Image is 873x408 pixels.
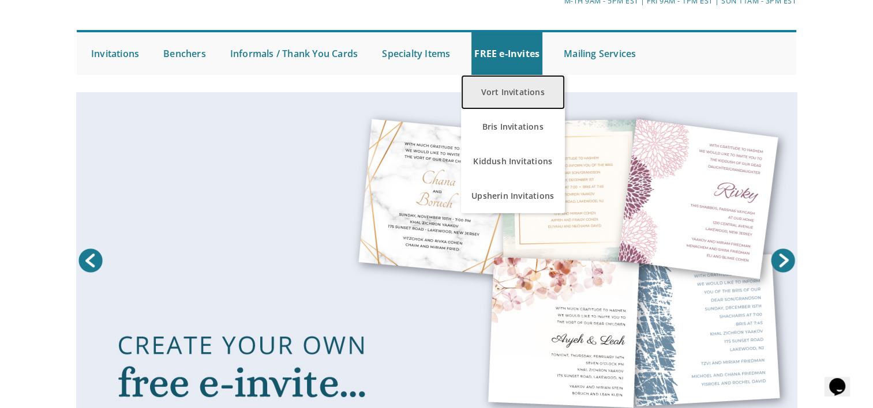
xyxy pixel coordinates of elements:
a: Vort Invitations [461,75,565,109]
a: Upsherin Invitations [461,179,565,213]
a: Specialty Items [379,32,453,75]
a: Informals / Thank You Cards [227,32,361,75]
a: Mailing Services [561,32,639,75]
a: Invitations [88,32,142,75]
a: Benchers [160,32,209,75]
a: Next [769,246,797,275]
a: FREE e-Invites [471,32,542,75]
a: Prev [76,246,105,275]
a: Kiddush Invitations [461,144,565,179]
a: Bris Invitations [461,109,565,144]
iframe: chat widget [825,362,861,396]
